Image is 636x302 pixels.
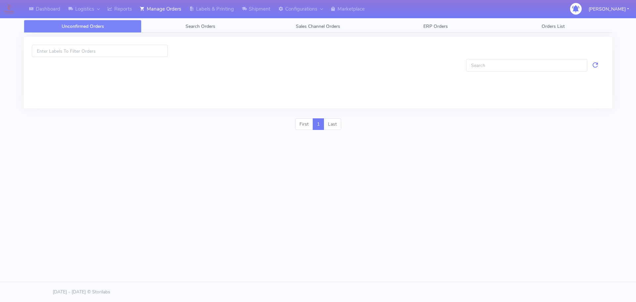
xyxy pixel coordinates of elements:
[466,59,587,71] input: Search
[32,45,168,57] input: Enter Labels To Filter Orders
[313,118,324,130] a: 1
[24,20,612,33] ul: Tabs
[62,23,104,30] span: Unconfirmed Orders
[542,23,565,30] span: Orders List
[185,23,215,30] span: Search Orders
[296,23,340,30] span: Sales Channel Orders
[423,23,448,30] span: ERP Orders
[584,2,634,16] button: [PERSON_NAME]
